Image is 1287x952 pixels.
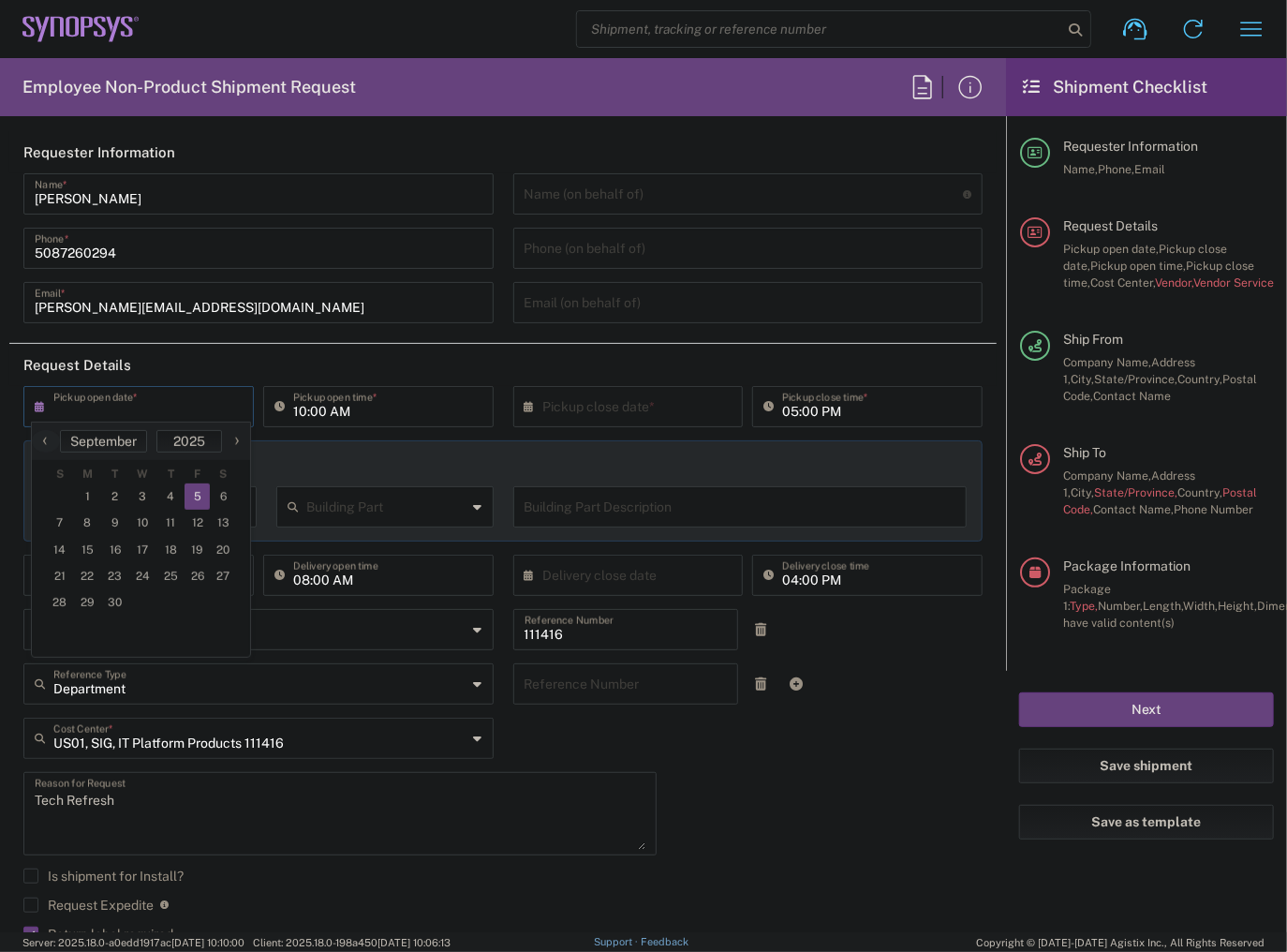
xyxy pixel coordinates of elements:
[101,589,129,616] span: 30
[185,510,211,536] span: 12
[46,589,74,616] span: 28
[1063,469,1151,483] span: Company Name,
[1070,599,1098,613] span: Type,
[210,563,236,589] span: 27
[1063,355,1151,369] span: Company Name,
[1093,502,1174,516] span: Contact Name,
[1094,372,1177,386] span: State/Province,
[156,563,185,589] span: 25
[1019,692,1274,727] button: Next
[74,483,102,510] span: 1
[46,537,74,563] span: 14
[101,483,129,510] span: 2
[1090,275,1155,290] span: Cost Center,
[1019,805,1274,840] button: Save as template
[22,76,356,98] h2: Employee Non-Product Shipment Request
[641,936,688,947] a: Feedback
[1071,485,1094,499] span: City,
[46,510,74,536] span: 7
[747,617,774,643] a: Remove Reference
[101,465,129,483] th: weekday
[185,537,211,563] span: 19
[210,510,236,536] span: 13
[1063,332,1123,347] span: Ship From
[23,898,154,913] label: Request Expedite
[185,483,211,510] span: 5
[156,430,222,453] button: 2025
[1177,485,1222,499] span: Country,
[577,11,1062,47] input: Shipment, tracking or reference number
[173,434,205,449] span: 2025
[101,510,129,536] span: 9
[1023,76,1207,98] h2: Shipment Checklist
[74,465,102,483] th: weekday
[1094,485,1177,499] span: State/Province,
[74,537,102,563] span: 15
[74,563,102,589] span: 22
[32,430,250,453] bs-datepicker-navigation-view: ​ ​ ​
[1071,372,1094,386] span: City,
[185,563,211,589] span: 26
[222,430,250,453] button: ›
[1063,218,1158,233] span: Request Details
[253,937,451,948] span: Client: 2025.18.0-198a450
[23,869,184,884] label: Is shipment for Install?
[129,465,157,483] th: weekday
[1063,139,1198,154] span: Requester Information
[156,510,185,536] span: 11
[210,537,236,563] span: 20
[1098,599,1143,613] span: Number,
[1063,242,1159,256] span: Pickup open date,
[1063,582,1111,613] span: Package 1:
[210,483,236,510] span: 6
[1134,162,1165,176] span: Email
[1098,162,1134,176] span: Phone,
[976,934,1265,951] span: Copyright © [DATE]-[DATE] Agistix Inc., All Rights Reserved
[1174,502,1253,516] span: Phone Number
[783,671,809,697] a: Add Reference
[223,429,251,452] span: ›
[31,429,59,452] span: ‹
[1177,372,1222,386] span: Country,
[129,483,157,510] span: 3
[1093,389,1171,403] span: Contact Name
[23,356,131,375] h2: Request Details
[70,434,137,449] span: September
[156,465,185,483] th: weekday
[1063,445,1106,460] span: Ship To
[23,143,175,162] h2: Requester Information
[129,537,157,563] span: 17
[1193,275,1274,290] span: Vendor Service
[1155,275,1193,290] span: Vendor,
[1090,259,1186,273] span: Pickup open time,
[46,465,74,483] th: weekday
[129,563,157,589] span: 24
[22,937,244,948] span: Server: 2025.18.0-a0edd1917ac
[23,927,173,942] label: Return label required
[74,510,102,536] span: 8
[185,465,211,483] th: weekday
[32,430,60,453] button: ‹
[747,671,774,697] a: Remove Reference
[1218,599,1257,613] span: Height,
[101,537,129,563] span: 16
[156,537,185,563] span: 18
[377,937,451,948] span: [DATE] 10:06:13
[594,936,641,947] a: Support
[1063,558,1191,573] span: Package Information
[31,422,251,658] bs-datepicker-container: calendar
[1063,162,1098,176] span: Name,
[74,589,102,616] span: 29
[210,465,236,483] th: weekday
[101,563,129,589] span: 23
[46,563,74,589] span: 21
[171,937,244,948] span: [DATE] 10:10:00
[156,483,185,510] span: 4
[129,510,157,536] span: 10
[1143,599,1183,613] span: Length,
[1183,599,1218,613] span: Width,
[1019,749,1274,783] button: Save shipment
[60,430,147,453] button: September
